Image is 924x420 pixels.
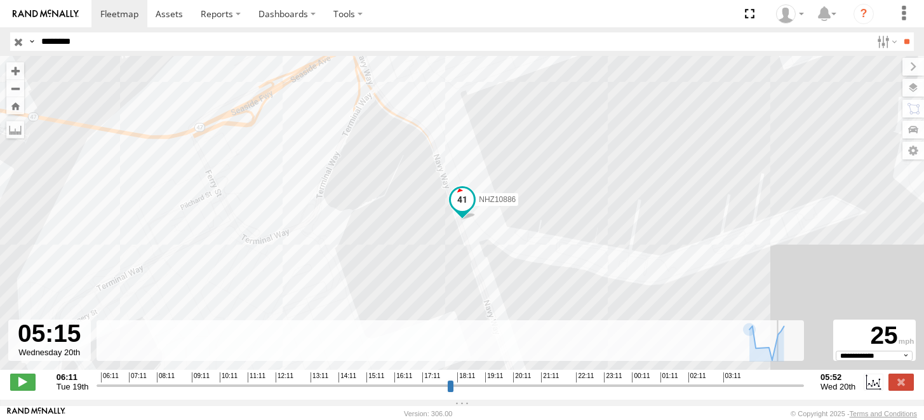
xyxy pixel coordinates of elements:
[541,372,559,383] span: 21:11
[888,374,914,390] label: Close
[457,372,475,383] span: 18:11
[485,372,503,383] span: 19:11
[6,62,24,79] button: Zoom in
[366,372,384,383] span: 15:11
[820,372,855,382] strong: 05:52
[129,372,147,383] span: 07:11
[220,372,238,383] span: 10:11
[157,372,175,383] span: 08:11
[248,372,265,383] span: 11:11
[854,4,874,24] i: ?
[6,79,24,97] button: Zoom out
[192,372,210,383] span: 09:11
[338,372,356,383] span: 14:11
[6,121,24,139] label: Measure
[772,4,808,24] div: Zulema McIntosch
[101,372,119,383] span: 06:11
[835,322,914,351] div: 25
[7,407,65,420] a: Visit our Website
[13,10,79,18] img: rand-logo.svg
[688,372,706,383] span: 02:11
[10,374,36,390] label: Play/Stop
[479,195,516,204] span: NHZ10886
[902,142,924,159] label: Map Settings
[394,372,412,383] span: 16:11
[513,372,531,383] span: 20:11
[850,410,917,417] a: Terms and Conditions
[576,372,594,383] span: 22:11
[276,372,293,383] span: 12:11
[791,410,917,417] div: © Copyright 2025 -
[311,372,328,383] span: 13:11
[6,97,24,114] button: Zoom Home
[404,410,452,417] div: Version: 306.00
[422,372,440,383] span: 17:11
[723,372,741,383] span: 03:11
[27,32,37,51] label: Search Query
[57,382,89,391] span: Tue 19th Aug 2025
[872,32,899,51] label: Search Filter Options
[604,372,622,383] span: 23:11
[57,372,89,382] strong: 06:11
[820,382,855,391] span: Wed 20th Aug 2025
[660,372,678,383] span: 01:11
[632,372,650,383] span: 00:11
